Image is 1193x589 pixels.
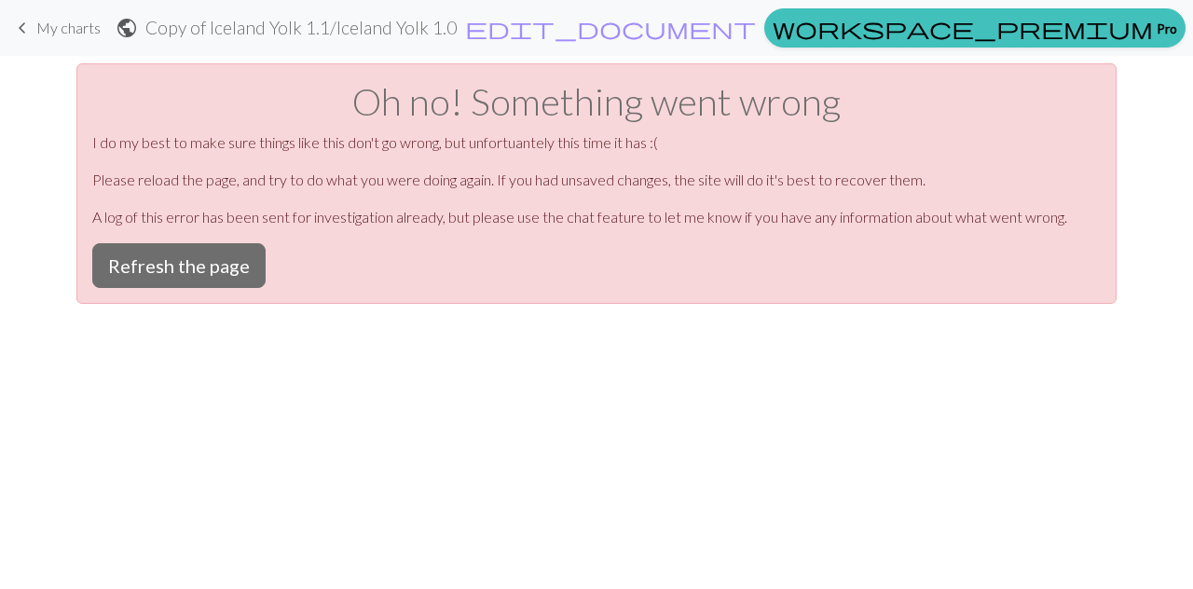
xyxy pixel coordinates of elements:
[36,19,101,36] span: My charts
[92,243,266,288] button: Refresh the page
[92,131,1101,154] p: I do my best to make sure things like this don't go wrong, but unfortuantely this time it has :(
[465,15,756,41] span: edit_document
[773,15,1153,41] span: workspace_premium
[11,15,34,41] span: keyboard_arrow_left
[11,12,101,44] a: My charts
[92,79,1101,124] h1: Oh no! Something went wrong
[145,17,457,38] h2: Copy of Iceland Yolk 1.1 / Iceland Yolk 1.0
[92,169,1101,191] p: Please reload the page, and try to do what you were doing again. If you had unsaved changes, the ...
[92,206,1101,228] p: A log of this error has been sent for investigation already, but please use the chat feature to l...
[764,8,1186,48] a: Pro
[116,15,138,41] span: public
